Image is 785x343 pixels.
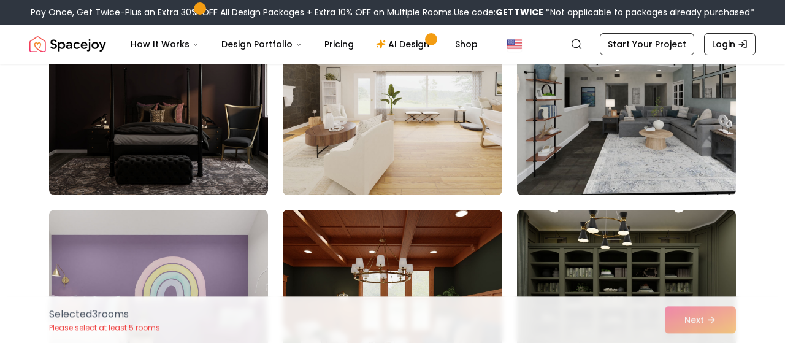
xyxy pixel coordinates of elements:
[29,25,756,64] nav: Global
[454,6,543,18] span: Use code:
[29,32,106,56] a: Spacejoy
[496,6,543,18] b: GETTWICE
[49,323,160,333] p: Please select at least 5 rooms
[543,6,754,18] span: *Not applicable to packages already purchased*
[29,32,106,56] img: Spacejoy Logo
[121,32,209,56] button: How It Works
[600,33,694,55] a: Start Your Project
[507,37,522,52] img: United States
[704,33,756,55] a: Login
[49,307,160,322] p: Selected 3 room s
[366,32,443,56] a: AI Design
[315,32,364,56] a: Pricing
[121,32,488,56] nav: Main
[31,6,754,18] div: Pay Once, Get Twice-Plus an Extra 30% OFF All Design Packages + Extra 10% OFF on Multiple Rooms.
[212,32,312,56] button: Design Portfolio
[445,32,488,56] a: Shop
